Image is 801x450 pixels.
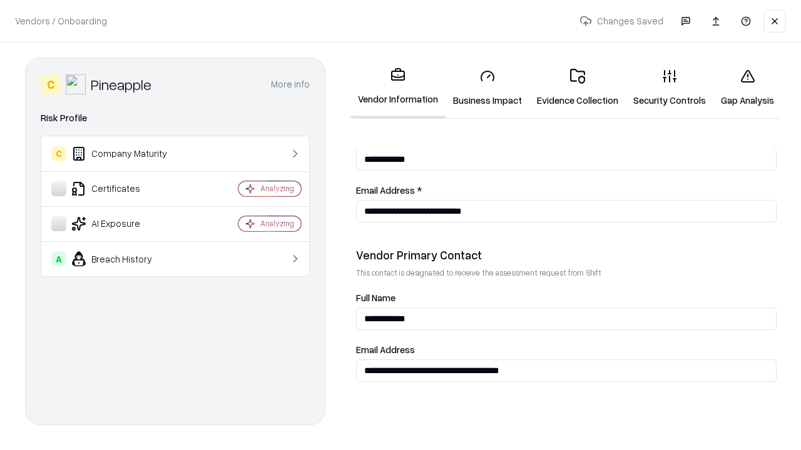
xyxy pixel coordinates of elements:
a: Evidence Collection [529,59,626,117]
label: Email Address * [356,186,777,195]
div: Analyzing [260,218,294,229]
label: Email Address [356,345,777,354]
a: Business Impact [446,59,529,117]
div: Pineapple [91,74,151,94]
img: Pineapple [66,74,86,94]
p: Changes Saved [574,9,668,32]
a: Vendor Information [350,57,446,118]
div: Certificates [51,181,201,196]
div: A [51,251,66,266]
div: C [51,146,66,161]
div: AI Exposure [51,216,201,231]
div: Analyzing [260,183,294,194]
a: Security Controls [626,59,713,117]
p: Vendors / Onboarding [15,14,107,27]
button: More info [271,73,310,96]
label: Full Name [356,293,777,302]
div: Vendor Primary Contact [356,247,777,262]
div: Company Maturity [51,146,201,161]
div: C [41,74,61,94]
div: Risk Profile [41,111,310,126]
a: Gap Analysis [713,59,782,117]
div: Breach History [51,251,201,266]
p: This contact is designated to receive the assessment request from Shift [356,267,777,278]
